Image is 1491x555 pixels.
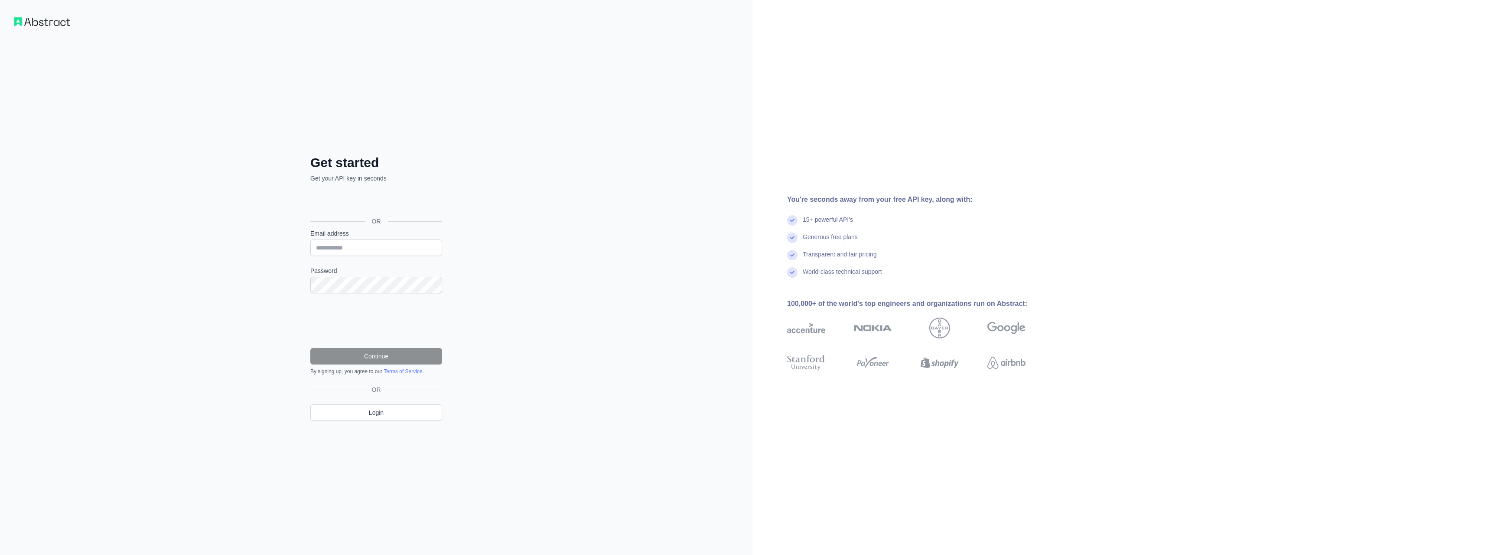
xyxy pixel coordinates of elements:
img: check mark [787,267,798,278]
h2: Get started [310,155,442,171]
img: nokia [854,318,892,338]
button: Continue [310,348,442,365]
span: OR [365,217,388,226]
div: Transparent and fair pricing [803,250,877,267]
img: check mark [787,233,798,243]
img: stanford university [787,353,825,372]
img: accenture [787,318,825,338]
div: World-class technical support [803,267,882,285]
div: By signing up, you agree to our . [310,368,442,375]
img: google [987,318,1025,338]
div: 15+ powerful API's [803,215,853,233]
p: Get your API key in seconds [310,174,442,183]
img: bayer [929,318,950,338]
img: shopify [921,353,959,372]
img: payoneer [854,353,892,372]
label: Password [310,266,442,275]
img: Workflow [14,17,70,26]
div: Generous free plans [803,233,858,250]
a: Terms of Service [384,368,422,374]
label: Email address [310,229,442,238]
iframe: Schaltfläche „Über Google anmelden“ [306,192,445,211]
img: check mark [787,215,798,226]
img: check mark [787,250,798,260]
span: OR [368,385,384,394]
div: Über Google anmelden. Wird in neuem Tab geöffnet. [310,192,440,211]
a: Login [310,404,442,421]
img: airbnb [987,353,1025,372]
div: You're seconds away from your free API key, along with: [787,194,1053,205]
iframe: reCAPTCHA [310,304,442,338]
div: 100,000+ of the world's top engineers and organizations run on Abstract: [787,299,1053,309]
